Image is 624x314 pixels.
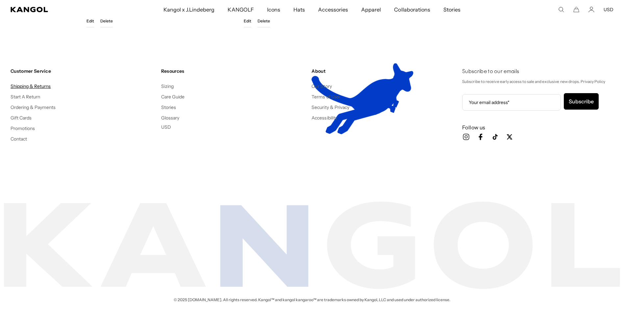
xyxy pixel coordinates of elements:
[100,15,113,27] button: Delete
[588,7,594,13] a: Account
[462,68,613,75] h4: Subscribe to our emails
[604,7,613,13] button: USD
[558,7,564,13] summary: Search here
[161,124,171,130] button: USD
[161,83,174,89] a: Sizing
[573,7,579,13] button: Cart
[244,15,251,27] button: Edit address
[161,115,179,121] a: Glossary
[564,93,599,110] button: Subscribe
[312,94,339,100] a: Terms of Use
[11,83,51,89] a: Shipping & Returns
[258,15,270,27] button: Delete
[161,104,176,110] a: Stories
[11,7,108,12] a: Kangol
[161,68,307,74] h4: Resources
[462,124,613,131] h3: Follow us
[312,104,349,110] a: Security & Privacy
[312,115,337,121] a: Accessibility
[11,136,27,142] a: Contact
[161,94,185,100] a: Care Guide
[87,15,94,27] button: Edit address
[312,68,457,74] h4: About
[11,115,32,121] a: Gift Cards
[462,78,613,85] p: Subscribe to receive early access to sale and exclusive new drops. Privacy Policy
[11,125,35,131] a: Promotions
[11,104,56,110] a: Ordering & Payments
[11,94,40,100] a: Start A Return
[11,68,156,74] h4: Customer Service
[312,83,332,89] a: Our Story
